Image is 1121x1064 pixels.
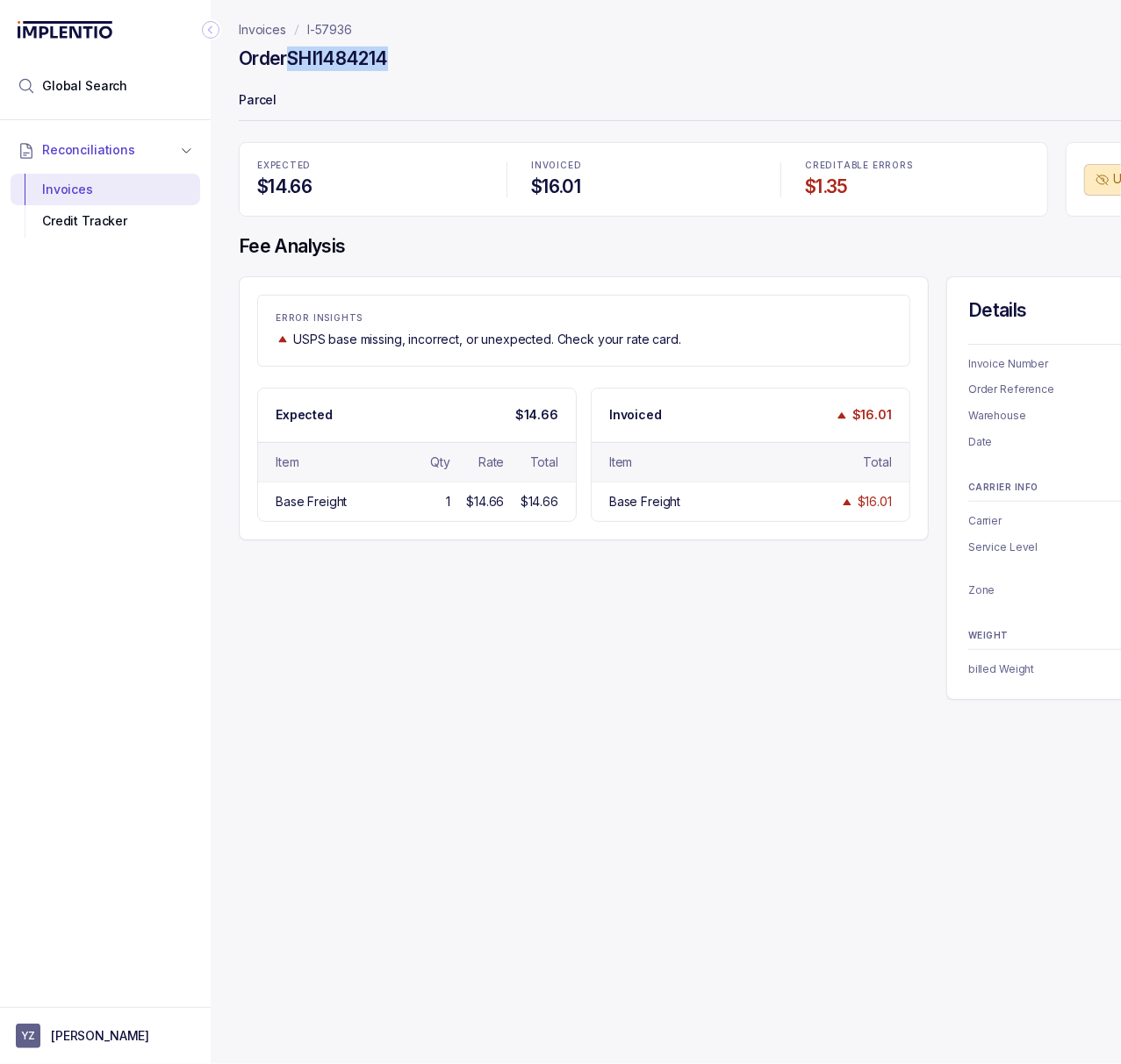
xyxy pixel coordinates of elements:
[16,1024,40,1048] span: User initials
[257,175,482,199] h4: $14.66
[239,21,286,39] a: Invoices
[276,332,290,346] img: trend image
[530,453,558,471] div: Total
[864,453,892,471] div: Total
[609,493,680,511] div: Base Freight
[276,453,298,471] div: Item
[257,161,482,171] p: EXPECTED
[25,174,186,205] div: Invoices
[430,453,450,471] div: Qty
[478,453,504,471] div: Rate
[239,21,352,39] nav: breadcrumb
[293,331,681,348] p: USPS base missing, incorrect, or unexpected. Check your rate card.
[25,205,186,237] div: Credit Tracker
[200,19,221,40] div: Collapse Icon
[42,141,135,159] span: Reconciliations
[609,453,632,471] div: Item
[609,406,662,424] p: Invoiced
[852,406,892,424] p: $16.01
[51,1027,149,1045] p: [PERSON_NAME]
[16,1024,195,1048] button: User initials[PERSON_NAME]
[531,175,756,199] h4: $16.01
[307,21,352,39] a: I-57936
[276,313,892,324] p: ERROR INSIGHTS
[42,77,127,95] span: Global Search
[446,493,450,511] div: 1
[805,175,1030,199] h4: $1.35
[835,409,849,422] img: trend image
[805,161,1030,171] p: CREDITABLE ERRORS
[840,496,854,509] img: trend image
[276,406,333,424] p: Expected
[11,131,200,169] button: Reconciliations
[515,406,558,424] p: $14.66
[276,493,347,511] div: Base Freight
[239,46,388,71] h4: Order SHI1484214
[858,493,892,511] div: $16.01
[11,170,200,241] div: Reconciliations
[466,493,504,511] div: $14.66
[531,161,756,171] p: INVOICED
[521,493,558,511] div: $14.66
